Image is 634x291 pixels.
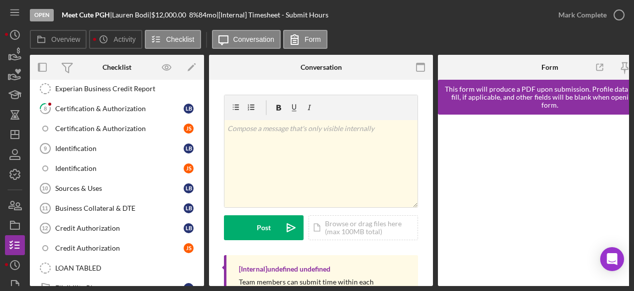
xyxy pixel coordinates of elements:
label: Form [305,35,321,43]
div: Checklist [103,63,131,71]
button: Mark Complete [548,5,629,25]
div: Open [30,9,54,21]
tspan: 12 [42,225,48,231]
label: Conversation [233,35,275,43]
div: L B [184,144,194,153]
div: Lauren Bodi | [112,11,151,19]
div: | [62,11,112,19]
a: 12Credit AuthorizationLB [35,218,199,238]
a: Experian Business Credit Report [35,79,199,99]
div: Conversation [301,63,342,71]
button: Post [224,215,304,240]
div: L B [184,223,194,233]
b: Meet Cute PGH [62,10,110,19]
div: Sources & Uses [55,184,184,192]
div: Business Collateral & DTE [55,204,184,212]
div: J S [184,124,194,134]
tspan: 11 [42,205,48,211]
button: Conversation [212,30,281,49]
div: Identification [55,145,184,152]
a: 8Certification & AuthorizationLB [35,99,199,119]
div: Post [257,215,271,240]
div: LOAN TABLED [55,264,199,272]
div: 8 % [189,11,199,19]
div: J S [184,243,194,253]
button: Form [283,30,327,49]
div: [Internal] undefined undefined [239,265,330,273]
button: Overview [30,30,87,49]
a: 10Sources & UsesLB [35,178,199,198]
div: L B [184,104,194,114]
div: | [Internal] Timesheet - Submit Hours [216,11,328,19]
label: Overview [51,35,80,43]
button: Activity [89,30,142,49]
div: L B [184,203,194,213]
tspan: 8 [44,105,47,112]
div: Identification [55,164,184,172]
tspan: 9 [44,145,47,151]
div: Certification & Authorization [55,105,184,113]
div: Certification & Authorization [55,125,184,133]
tspan: 10 [42,185,48,191]
div: Mark Complete [558,5,607,25]
a: 11Business Collateral & DTELB [35,198,199,218]
div: Form [541,63,558,71]
div: L B [184,183,194,193]
div: Open Intercom Messenger [600,247,624,271]
a: Certification & AuthorizationJS [35,119,199,139]
div: $12,000.00 [151,11,189,19]
a: LOAN TABLED [35,258,199,278]
a: Credit AuthorizationJS [35,238,199,258]
a: 9IdentificationLB [35,139,199,158]
div: Experian Business Credit Report [55,85,199,93]
div: J S [184,163,194,173]
button: Checklist [145,30,201,49]
div: 84 mo [199,11,216,19]
div: Credit Authorization [55,224,184,232]
a: IdentificationJS [35,158,199,178]
label: Checklist [166,35,195,43]
label: Activity [113,35,135,43]
div: Credit Authorization [55,244,184,252]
